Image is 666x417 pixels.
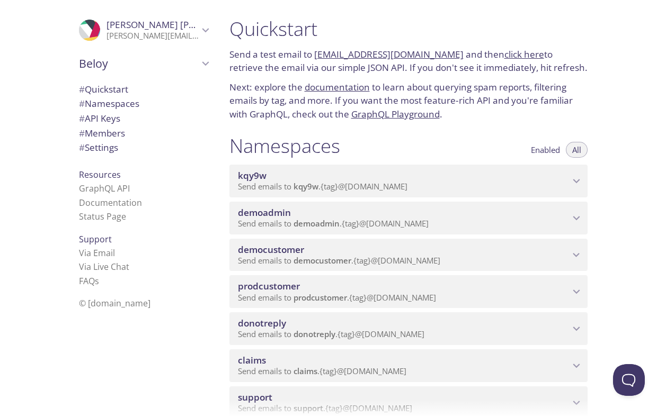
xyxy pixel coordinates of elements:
[70,13,217,48] div: Dianne Villaflor
[305,81,370,93] a: documentation
[229,239,588,271] div: democustomer namespace
[70,82,217,97] div: Quickstart
[238,206,291,219] span: demoadmin
[70,126,217,141] div: Members
[79,211,126,222] a: Status Page
[70,96,217,111] div: Namespaces
[238,329,424,339] span: Send emails to . {tag} @[DOMAIN_NAME]
[613,364,645,396] iframe: Help Scout Beacon - Open
[238,169,267,182] span: kqy9w
[229,80,588,121] p: Next: explore the to learn about querying spam reports, filtering emails by tag, and more. If you...
[79,127,85,139] span: #
[79,97,85,110] span: #
[106,31,199,41] p: [PERSON_NAME][EMAIL_ADDRESS][DOMAIN_NAME]
[229,202,588,234] div: demoadmin namespace
[229,165,588,197] div: kqy9w namespace
[79,141,118,153] span: Settings
[70,140,217,155] div: Team Settings
[79,83,85,95] span: #
[351,108,440,120] a: GraphQL Playground
[294,255,351,266] span: democustomer
[79,197,142,208] a: Documentation
[294,181,318,192] span: kqy9w
[229,275,588,308] div: prodcustomer namespace
[238,366,406,376] span: Send emails to . {tag} @[DOMAIN_NAME]
[106,19,252,31] span: [PERSON_NAME] [PERSON_NAME]
[238,292,436,303] span: Send emails to . {tag} @[DOMAIN_NAME]
[238,255,440,266] span: Send emails to . {tag} @[DOMAIN_NAME]
[229,312,588,345] div: donotreply namespace
[79,183,130,194] a: GraphQL API
[79,127,125,139] span: Members
[294,292,347,303] span: prodcustomer
[79,275,99,287] a: FAQ
[294,329,335,339] span: donotreply
[238,280,300,292] span: prodcustomer
[79,83,128,95] span: Quickstart
[79,169,121,180] span: Resources
[314,48,464,60] a: [EMAIL_ADDRESS][DOMAIN_NAME]
[229,17,588,41] h1: Quickstart
[238,218,429,229] span: Send emails to . {tag} @[DOMAIN_NAME]
[238,317,286,329] span: donotreply
[79,261,129,273] a: Via Live Chat
[566,142,588,158] button: All
[238,181,407,192] span: Send emails to . {tag} @[DOMAIN_NAME]
[229,349,588,382] div: claims namespace
[525,142,566,158] button: Enabled
[294,366,317,376] span: claims
[504,48,544,60] a: click here
[79,97,139,110] span: Namespaces
[294,218,340,229] span: demoadmin
[238,354,266,366] span: claims
[79,56,199,71] span: Beloy
[79,233,112,245] span: Support
[229,48,588,75] p: Send a test email to and then to retrieve the email via our simple JSON API. If you don't see it ...
[79,112,85,124] span: #
[238,243,304,256] span: democustomer
[79,141,85,153] span: #
[238,391,272,403] span: support
[79,247,115,259] a: Via Email
[79,297,150,309] span: © [DOMAIN_NAME]
[70,111,217,126] div: API Keys
[79,112,120,124] span: API Keys
[70,50,217,77] div: Beloy
[95,275,99,287] span: s
[229,134,340,158] h1: Namespaces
